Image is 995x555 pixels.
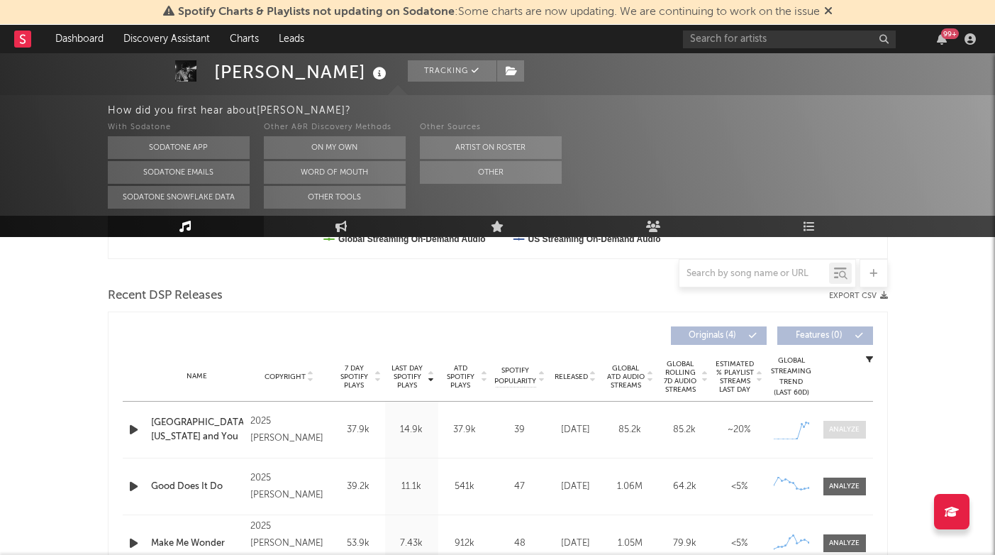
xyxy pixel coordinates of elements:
[824,6,833,18] span: Dismiss
[269,25,314,53] a: Leads
[264,161,406,184] button: Word Of Mouth
[941,28,959,39] div: 99 +
[151,416,244,444] a: [GEOGRAPHIC_DATA][US_STATE] and You
[716,537,763,551] div: <5%
[661,537,708,551] div: 79.9k
[420,161,562,184] button: Other
[661,360,700,394] span: Global Rolling 7D Audio Streams
[420,136,562,159] button: Artist on Roster
[683,31,896,48] input: Search for artists
[408,60,496,82] button: Tracking
[777,326,873,345] button: Features(0)
[264,186,406,209] button: Other Tools
[335,480,382,494] div: 39.2k
[552,480,599,494] div: [DATE]
[108,287,223,304] span: Recent DSP Releases
[250,470,328,504] div: 2025 [PERSON_NAME]
[108,161,250,184] button: Sodatone Emails
[335,364,373,390] span: 7 Day Spotify Plays
[552,423,599,437] div: [DATE]
[716,480,763,494] div: <5%
[151,537,244,551] a: Make Me Wonder
[45,25,113,53] a: Dashboard
[494,366,536,387] span: Spotify Popularity
[661,480,708,494] div: 64.2k
[108,119,250,136] div: With Sodatone
[442,423,488,437] div: 37.9k
[335,537,382,551] div: 53.9k
[214,60,390,84] div: [PERSON_NAME]
[335,423,382,437] div: 37.9k
[786,331,852,340] span: Features ( 0 )
[151,480,244,494] a: Good Does It Do
[442,537,488,551] div: 912k
[937,33,947,45] button: 99+
[606,423,654,437] div: 85.2k
[716,360,755,394] span: Estimated % Playlist Streams Last Day
[264,119,406,136] div: Other A&R Discovery Methods
[264,136,406,159] button: On My Own
[338,234,486,244] text: Global Streaming On-Demand Audio
[108,186,250,209] button: Sodatone Snowflake Data
[265,373,306,381] span: Copyright
[606,480,654,494] div: 1.06M
[606,364,645,390] span: Global ATD Audio Streams
[442,480,488,494] div: 541k
[389,423,435,437] div: 14.9k
[680,331,745,340] span: Originals ( 4 )
[829,292,888,300] button: Export CSV
[108,136,250,159] button: Sodatone App
[220,25,269,53] a: Charts
[178,6,820,18] span: : Some charts are now updating. We are continuing to work on the issue
[442,364,479,390] span: ATD Spotify Plays
[389,364,426,390] span: Last Day Spotify Plays
[528,234,660,244] text: US Streaming On-Demand Audio
[555,373,588,381] span: Released
[178,6,455,18] span: Spotify Charts & Playlists not updating on Sodatone
[495,480,545,494] div: 47
[716,423,763,437] div: ~ 20 %
[250,413,328,447] div: 2025 [PERSON_NAME]
[113,25,220,53] a: Discovery Assistant
[671,326,767,345] button: Originals(4)
[495,537,545,551] div: 48
[151,371,244,382] div: Name
[389,537,435,551] div: 7.43k
[679,268,829,280] input: Search by song name or URL
[420,119,562,136] div: Other Sources
[770,356,813,398] div: Global Streaming Trend (Last 60D)
[389,480,435,494] div: 11.1k
[552,537,599,551] div: [DATE]
[661,423,708,437] div: 85.2k
[606,537,654,551] div: 1.05M
[495,423,545,437] div: 39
